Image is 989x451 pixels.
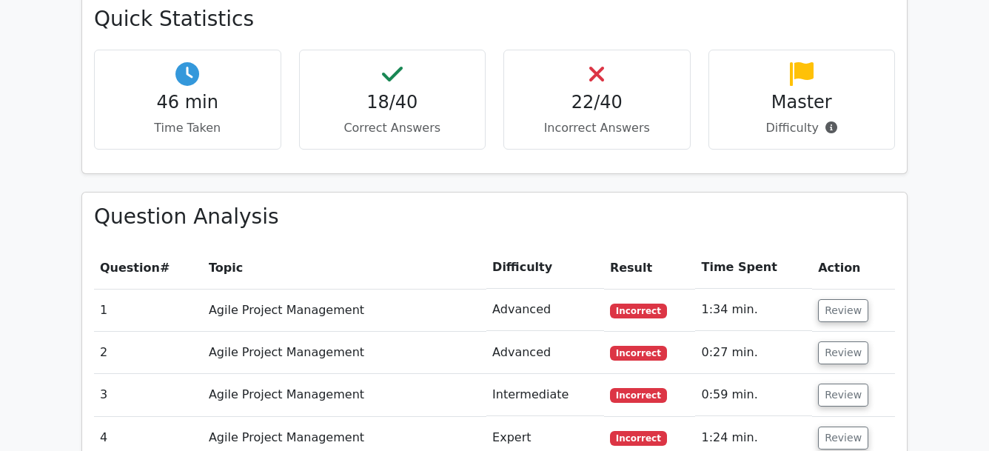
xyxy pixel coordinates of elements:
[203,247,486,289] th: Topic
[610,431,667,446] span: Incorrect
[312,119,474,137] p: Correct Answers
[695,289,812,331] td: 1:34 min.
[107,92,269,113] h4: 46 min
[695,247,812,289] th: Time Spent
[610,346,667,361] span: Incorrect
[486,289,604,331] td: Advanced
[516,92,678,113] h4: 22/40
[695,374,812,416] td: 0:59 min.
[812,247,895,289] th: Action
[610,304,667,318] span: Incorrect
[695,332,812,374] td: 0:27 min.
[604,247,696,289] th: Result
[94,332,203,374] td: 2
[107,119,269,137] p: Time Taken
[721,119,883,137] p: Difficulty
[486,247,604,289] th: Difficulty
[203,332,486,374] td: Agile Project Management
[203,289,486,331] td: Agile Project Management
[516,119,678,137] p: Incorrect Answers
[100,261,160,275] span: Question
[94,204,895,230] h3: Question Analysis
[94,247,203,289] th: #
[94,374,203,416] td: 3
[818,427,868,450] button: Review
[94,289,203,331] td: 1
[486,374,604,416] td: Intermediate
[818,384,868,407] button: Review
[486,332,604,374] td: Advanced
[94,7,895,32] h3: Quick Statistics
[203,374,486,416] td: Agile Project Management
[312,92,474,113] h4: 18/40
[721,92,883,113] h4: Master
[610,388,667,403] span: Incorrect
[818,299,868,322] button: Review
[818,341,868,364] button: Review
